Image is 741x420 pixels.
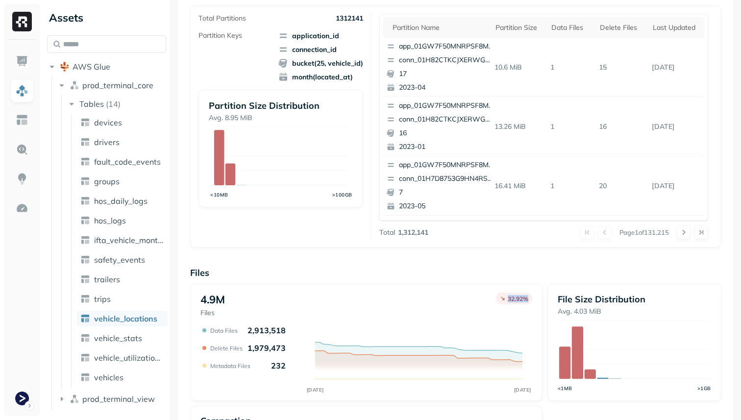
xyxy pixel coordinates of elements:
img: table [80,314,90,323]
p: Oct 3, 2025 [648,59,705,76]
p: 1 [546,59,595,76]
div: Assets [47,10,166,25]
p: 10.6 MiB [491,59,547,76]
p: app_01GW7F50MNRPSF8MFHFDEVDVJA [399,101,494,111]
a: safety_events [76,252,168,268]
span: prod_terminal_view [82,394,155,404]
p: Oct 3, 2025 [648,118,705,135]
p: Avg. 8.95 MiB [209,113,353,123]
img: root [60,62,70,72]
a: vehicle_locations [76,311,168,326]
span: hos_logs [94,216,126,225]
span: application_id [278,31,363,41]
button: app_01GW7F50MNRPSF8MFHFDEVDVJAconn_01H7D8753G9HN4RS24M6V77QCX72023-05 [383,156,498,215]
img: table [80,196,90,206]
p: Files [200,308,225,318]
p: conn_01H7D8753G9HN4RS24M6V77QCX [399,174,494,184]
tspan: <10MB [210,192,228,198]
span: devices [94,118,122,127]
img: Optimization [16,202,28,215]
tspan: >100GB [332,192,352,198]
p: 17 [399,69,494,79]
p: 20 [595,177,648,195]
img: namespace [70,394,79,404]
img: table [80,255,90,265]
p: Page 1 of 131,215 [619,228,669,237]
p: 2,913,518 [247,325,286,335]
button: app_01GW7F50MNRPSF8MFHFDEVDVJAconn_01H82CTKCJXERWGH6DMN560YZ1162023-01 [383,97,498,156]
img: Terminal [15,392,29,405]
p: Data Files [210,327,238,334]
span: trailers [94,274,120,284]
span: ifta_vehicle_months [94,235,164,245]
a: hos_logs [76,213,168,228]
p: 2023-01 [399,142,494,152]
p: 4.9M [200,293,225,306]
img: table [80,353,90,363]
span: month(located_at) [278,72,363,82]
p: File Size Distribution [558,294,711,305]
span: fault_code_events [94,157,161,167]
tspan: <1MB [558,385,572,391]
img: Ryft [12,12,32,31]
img: table [80,333,90,343]
p: 16 [595,118,648,135]
p: 2023-05 [399,201,494,211]
button: Tables(14) [67,96,167,112]
p: 232 [271,361,286,371]
button: app_01GW7F50MNRPSF8MFHFDEVDVJAconn_01H82CTKCJXERWGH6DMN560YZ1172023-04 [383,38,498,97]
span: drivers [94,137,120,147]
p: 1312141 [336,14,363,23]
p: Total [379,228,395,237]
div: Last updated [653,23,700,32]
span: connection_id [278,45,363,54]
tspan: >1GB [697,385,711,391]
p: Oct 3, 2025 [648,177,705,195]
img: table [80,235,90,245]
button: app_01GVCFVY4B0NWK6JYK87JP2WRPconn_01JQQCGQVK73QTDMM9GXFT8F9E202025-06 [383,216,498,274]
p: Delete Files [210,345,243,352]
a: drivers [76,134,168,150]
img: table [80,137,90,147]
a: devices [76,115,168,130]
button: AWS Glue [47,59,166,74]
p: app_01GW7F50MNRPSF8MFHFDEVDVJA [399,160,494,170]
p: Metadata Files [210,362,250,370]
p: Avg. 4.03 MiB [558,307,711,316]
tspan: [DATE] [306,387,323,393]
img: namespace [70,80,79,90]
button: prod_terminal_core [57,77,167,93]
div: Partition size [495,23,542,32]
img: table [80,176,90,186]
p: 2023-04 [399,83,494,93]
p: Files [190,267,721,278]
p: conn_01H82CTKCJXERWGH6DMN560YZ1 [399,115,494,124]
a: hos_daily_logs [76,193,168,209]
img: Dashboard [16,55,28,68]
div: Partition name [393,23,486,32]
img: table [80,372,90,382]
p: Partition Keys [198,31,242,40]
img: Query Explorer [16,143,28,156]
p: Total Partitions [198,14,246,23]
p: 16.41 MiB [491,177,547,195]
a: vehicles [76,370,168,385]
img: Asset Explorer [16,114,28,126]
img: Assets [16,84,28,97]
span: vehicle_utilization_day [94,353,164,363]
span: prod_terminal_core [82,80,153,90]
img: table [80,157,90,167]
p: 7 [399,188,494,198]
img: table [80,118,90,127]
a: fault_code_events [76,154,168,170]
p: 13.26 MiB [491,118,547,135]
span: vehicle_stats [94,333,142,343]
span: groups [94,176,120,186]
a: ifta_vehicle_months [76,232,168,248]
a: trailers [76,272,168,287]
span: AWS Glue [73,62,110,72]
span: safety_events [94,255,145,265]
p: conn_01H82CTKCJXERWGH6DMN560YZ1 [399,55,494,65]
span: trips [94,294,111,304]
a: vehicle_utilization_day [76,350,168,366]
